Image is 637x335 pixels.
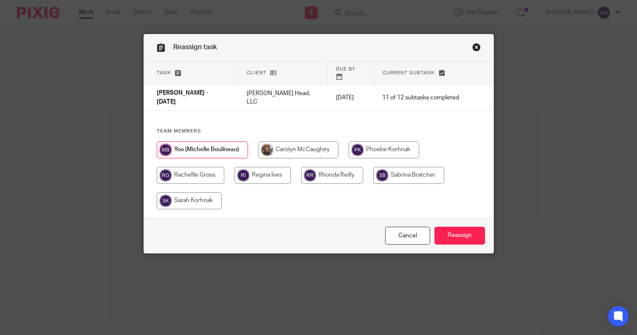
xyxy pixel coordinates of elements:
[157,70,171,75] span: Task
[173,44,217,51] span: Reassign task
[157,128,481,135] h4: Team members
[434,227,485,245] input: Reassign
[157,90,208,105] span: [PERSON_NAME] - [DATE]
[385,227,430,245] a: Close this dialog window
[472,43,481,54] a: Close this dialog window
[383,70,435,75] span: Current subtask
[374,84,468,111] td: 11 of 12 subtasks completed
[336,93,366,102] p: [DATE]
[247,70,266,75] span: Client
[247,89,319,107] p: [PERSON_NAME] Head, LLC
[336,67,355,71] span: Due by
